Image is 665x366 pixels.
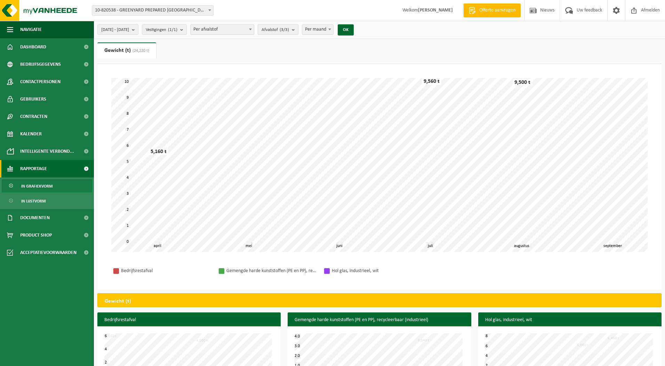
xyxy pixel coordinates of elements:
[98,294,138,309] h2: Gewicht (t)
[416,338,431,343] div: 3,040 t
[149,148,168,155] div: 5,160 t
[422,78,441,85] div: 9,560 t
[20,21,42,38] span: Navigatie
[2,194,92,207] a: In lijstvorm
[20,108,47,125] span: Contracten
[280,27,289,32] count: (3/3)
[103,334,118,339] div: 5,160 t
[288,312,471,328] h3: Gemengde harde kunststoffen (PE en PP), recycleerbaar (industrieel)
[2,179,92,192] a: In grafiekvorm
[131,49,149,53] span: (24,220 t)
[121,266,211,275] div: Bedrijfsrestafval
[418,8,453,13] strong: [PERSON_NAME]
[97,312,281,328] h3: Bedrijfsrestafval
[478,312,662,328] h3: Hol glas, industrieel, wit
[20,209,50,226] span: Documenten
[20,73,61,90] span: Contactpersonen
[258,24,298,35] button: Afvalstof(3/3)
[302,24,334,35] span: Per maand
[194,338,209,343] div: 4,500 t
[92,5,214,16] span: 10-820538 - GREENYARD PREPARED BELGIUM NV - RIJKEVORSEL
[20,125,42,143] span: Kalender
[478,7,517,14] span: Offerte aanvragen
[20,226,52,244] span: Product Shop
[262,25,289,35] span: Afvalstof
[142,24,187,35] button: Vestigingen(1/1)
[191,25,254,34] span: Per afvalstof
[92,6,213,15] span: 10-820538 - GREENYARD PREPARED BELGIUM NV - RIJKEVORSEL
[606,336,621,341] div: 6,460 t
[463,3,521,17] a: Offerte aanvragen
[190,24,254,35] span: Per afvalstof
[338,24,354,35] button: OK
[168,27,177,32] count: (1/1)
[332,266,422,275] div: Hol glas, industrieel, wit
[20,90,46,108] span: Gebruikers
[226,266,317,275] div: Gemengde harde kunststoffen (PE en PP), recycleerbaar (industrieel)
[21,194,46,208] span: In lijstvorm
[20,143,74,160] span: Intelligente verbond...
[20,160,47,177] span: Rapportage
[101,25,129,35] span: [DATE] - [DATE]
[20,244,77,261] span: Acceptatievoorwaarden
[20,38,46,56] span: Dashboard
[21,180,53,193] span: In grafiekvorm
[146,25,177,35] span: Vestigingen
[513,79,532,86] div: 9,500 t
[575,343,590,348] div: 5,060 t
[20,56,61,73] span: Bedrijfsgegevens
[302,25,333,34] span: Per maand
[97,42,156,58] a: Gewicht (t)
[97,24,138,35] button: [DATE] - [DATE]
